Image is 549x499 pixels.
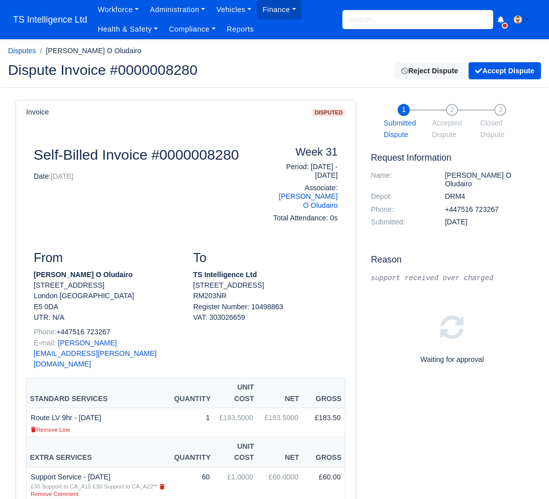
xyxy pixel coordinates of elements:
[193,312,337,323] div: VAT: 303026659
[279,192,338,209] a: [PERSON_NAME] O Oludairo
[8,63,267,77] h2: Dispute Invoice #0000008280
[302,408,345,437] td: £183.50
[480,117,520,141] span: Closed Dispute
[257,408,303,437] td: £183.5000
[214,378,257,408] th: Unit Cost
[384,117,424,141] span: Submitted Dispute
[371,153,533,163] h5: Request Information
[27,408,171,437] td: Route LV 9hr - [DATE]
[398,104,410,116] span: 1
[257,378,303,408] th: Net
[302,437,345,467] th: Gross
[163,20,221,39] a: Compliance
[34,328,56,336] span: Phone:
[34,302,178,312] p: E5 0DA
[31,482,165,497] a: Remove Comment
[193,280,337,291] p: [STREET_ADDRESS]
[34,146,258,163] h2: Self-Billed Invoice #0000008280
[8,47,36,55] a: Disputes
[34,171,258,182] p: Date:
[446,104,458,116] span: 2
[171,408,214,437] td: 1
[193,291,337,301] p: RM203NR
[363,205,437,214] dt: Phone:
[34,280,178,291] p: [STREET_ADDRESS]
[186,302,345,323] div: Register Number: 10498863
[363,192,437,201] dt: Depot:
[171,378,214,408] th: Quantity
[395,62,465,79] a: Reject Dispute
[437,171,541,188] dd: [PERSON_NAME] O Oludairo
[342,10,493,29] input: Search...
[34,271,133,279] strong: [PERSON_NAME] O Oludairo
[371,354,533,365] p: Waiting for approval
[363,171,437,188] dt: Name:
[51,172,73,180] span: [DATE]
[31,427,70,433] small: Remove Line
[193,251,337,266] h3: To
[437,192,541,201] dd: DRM4
[273,214,338,222] h6: Total Attendance: 0s
[437,205,541,214] dd: +447516 723267
[34,327,178,337] p: +447516 723267
[36,45,141,57] li: [PERSON_NAME] O Oludairo
[469,62,541,79] button: Accept Dispute
[31,425,70,433] a: Remove Line
[371,273,533,283] div: support received over charged
[27,437,171,467] th: Extra Services
[363,218,437,226] dt: Submitted:
[445,218,468,226] span: 2 days ago
[302,378,345,408] th: Gross
[8,10,92,30] a: TS Intelligence Ltd
[27,378,171,408] th: Standard Services
[92,20,163,39] a: Health & Safety
[221,20,259,39] a: Reports
[34,312,178,323] p: UTR: N/A
[31,483,165,496] small: Remove Comment
[273,184,338,209] h6: Associate:
[273,146,338,159] h4: Week 31
[31,483,157,489] small: £30 Support to CA_A15 £30 Support to CA_A22**
[34,251,178,266] h3: From
[193,271,257,279] strong: TS Intelligence Ltd
[34,339,156,368] a: [PERSON_NAME][EMAIL_ADDRESS][PERSON_NAME][DOMAIN_NAME]
[494,104,506,116] span: 3
[371,255,533,265] h5: Reason
[34,339,56,347] span: E-mail:
[171,437,214,467] th: Quantity
[312,109,345,116] span: disputed
[34,291,178,301] p: London [GEOGRAPHIC_DATA]
[257,437,303,467] th: Net
[432,117,472,141] span: Accepted Dispute
[214,437,257,467] th: Unit Cost
[26,108,49,116] h6: Invoice
[273,163,338,180] h6: Period: [DATE] - [DATE]
[214,408,257,437] td: £183.5000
